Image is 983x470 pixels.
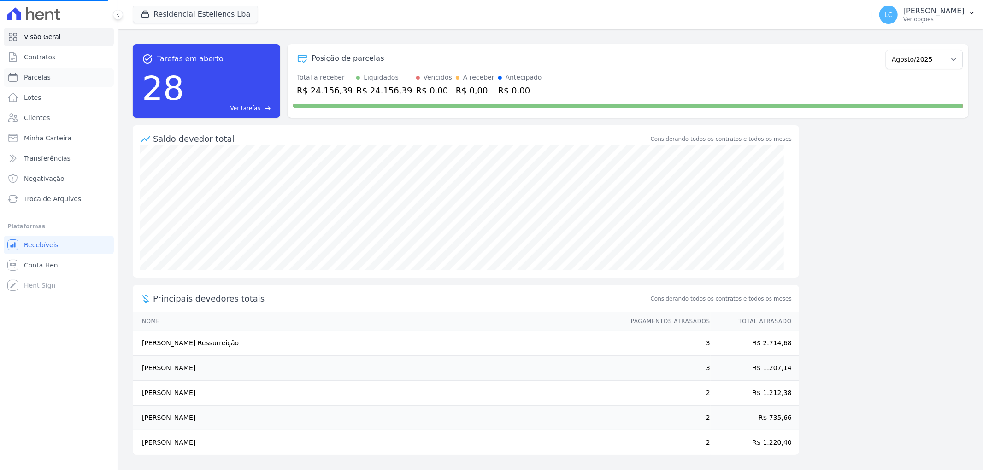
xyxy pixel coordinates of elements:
span: Transferências [24,154,71,163]
div: Considerando todos os contratos e todos os meses [651,135,792,143]
td: R$ 1.220,40 [711,430,799,455]
span: Considerando todos os contratos e todos os meses [651,295,792,303]
button: LC [PERSON_NAME] Ver opções [872,2,983,28]
th: Nome [133,312,622,331]
span: Tarefas em aberto [157,53,224,64]
a: Lotes [4,88,114,107]
span: Recebíveis [24,240,59,250]
a: Transferências [4,149,114,168]
span: Ver tarefas [230,104,260,112]
td: R$ 735,66 [711,406,799,430]
td: [PERSON_NAME] [133,356,622,381]
td: 2 [622,430,711,455]
a: Troca de Arquivos [4,190,114,208]
span: Negativação [24,174,65,183]
div: 28 [142,64,184,112]
a: Visão Geral [4,28,114,46]
div: A receber [463,73,494,82]
td: [PERSON_NAME] [133,381,622,406]
td: 2 [622,406,711,430]
td: [PERSON_NAME] [133,430,622,455]
div: Saldo devedor total [153,133,649,145]
div: Vencidos [424,73,452,82]
td: R$ 1.212,38 [711,381,799,406]
div: R$ 0,00 [498,84,542,97]
span: Clientes [24,113,50,122]
span: Contratos [24,52,55,62]
a: Contratos [4,48,114,66]
span: Visão Geral [24,32,61,41]
span: Principais devedores totais [153,292,649,305]
div: Liquidados [364,73,399,82]
td: [PERSON_NAME] Ressurreição [133,331,622,356]
span: Troca de Arquivos [24,194,81,203]
div: R$ 24.156,39 [297,84,353,97]
div: R$ 0,00 [456,84,494,97]
div: Total a receber [297,73,353,82]
a: Minha Carteira [4,129,114,147]
td: 3 [622,331,711,356]
a: Negativação [4,169,114,188]
div: R$ 24.156,39 [356,84,412,97]
p: Ver opções [903,16,965,23]
span: LC [884,12,893,18]
td: 3 [622,356,711,381]
a: Clientes [4,109,114,127]
span: Parcelas [24,73,51,82]
span: Conta Hent [24,261,60,270]
td: 2 [622,381,711,406]
span: Lotes [24,93,41,102]
a: Ver tarefas east [188,104,271,112]
a: Conta Hent [4,256,114,274]
button: Residencial Estellencs Lba [133,6,258,23]
th: Pagamentos Atrasados [622,312,711,331]
p: [PERSON_NAME] [903,6,965,16]
span: Minha Carteira [24,133,71,143]
td: R$ 2.714,68 [711,331,799,356]
span: task_alt [142,53,153,64]
a: Parcelas [4,68,114,87]
div: Antecipado [506,73,542,82]
div: Posição de parcelas [312,53,384,64]
th: Total Atrasado [711,312,799,331]
div: R$ 0,00 [416,84,452,97]
td: R$ 1.207,14 [711,356,799,381]
a: Recebíveis [4,236,114,254]
div: Plataformas [7,221,110,232]
td: [PERSON_NAME] [133,406,622,430]
span: east [264,105,271,112]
